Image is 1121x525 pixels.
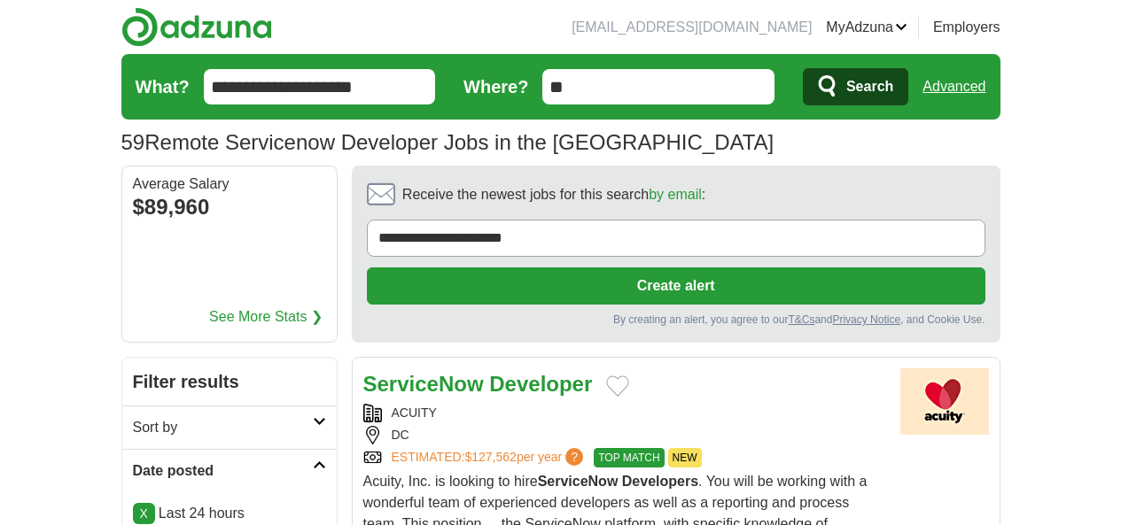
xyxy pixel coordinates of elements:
[133,191,326,223] div: $89,960
[489,372,592,396] strong: Developer
[463,73,528,100] label: Where?
[788,313,814,326] a: T&Cs
[122,405,337,449] a: Sort by
[572,17,812,38] li: [EMAIL_ADDRESS][DOMAIN_NAME]
[606,375,629,397] button: Add to favorite jobs
[209,306,323,328] a: See More Stats ❯
[363,372,593,396] a: ServiceNow Developer
[803,68,908,105] button: Search
[133,460,313,482] h2: Date posted
[622,474,698,489] strong: Developers
[933,17,1000,38] a: Employers
[363,372,484,396] strong: ServiceNow
[121,7,272,47] img: Adzuna logo
[668,448,702,467] span: NEW
[922,69,985,104] a: Advanced
[363,426,886,444] div: DC
[900,368,989,435] img: Acuity logo
[367,267,985,305] button: Create alert
[826,17,907,38] a: MyAdzuna
[136,73,190,100] label: What?
[649,187,702,202] a: by email
[846,69,893,104] span: Search
[121,130,775,154] h1: Remote Servicenow Developer Jobs in the [GEOGRAPHIC_DATA]
[402,184,705,205] span: Receive the newest jobs for this search :
[832,313,900,326] a: Privacy Notice
[367,312,985,328] div: By creating an alert, you agree to our and , and Cookie Use.
[133,503,155,524] a: X
[122,449,337,492] a: Date posted
[565,448,583,466] span: ?
[121,127,145,158] span: 59
[464,450,516,464] span: $127,562
[392,448,588,467] a: ESTIMATED:$127,562per year?
[538,474,619,489] strong: ServiceNow
[594,448,664,467] span: TOP MATCH
[122,358,337,405] h2: Filter results
[133,503,326,524] p: Last 24 hours
[133,177,326,191] div: Average Salary
[133,417,313,438] h2: Sort by
[392,405,437,420] a: ACUITY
